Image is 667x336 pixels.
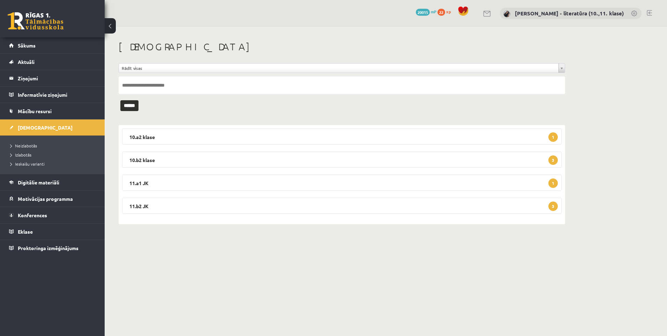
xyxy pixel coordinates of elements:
span: xp [446,9,451,14]
legend: 10.b2 klase [122,152,562,168]
span: 1 [548,132,558,142]
a: Rīgas 1. Tālmācības vidusskola [8,12,63,30]
a: Proktoringa izmēģinājums [9,240,96,256]
a: Konferences [9,207,96,223]
span: Motivācijas programma [18,196,73,202]
legend: Informatīvie ziņojumi [18,87,96,103]
a: Digitālie materiāli [9,174,96,190]
a: Sākums [9,37,96,53]
span: Proktoringa izmēģinājums [18,245,78,251]
a: 20015 mP [416,9,436,14]
span: 22 [437,9,445,16]
a: [PERSON_NAME] - literatūra (10.,11. klase) [515,10,624,17]
span: 3 [548,155,558,165]
legend: 10.a2 klase [122,129,562,145]
span: Digitālie materiāli [18,179,59,185]
h1: [DEMOGRAPHIC_DATA] [119,41,565,53]
a: Aktuāli [9,54,96,70]
span: [DEMOGRAPHIC_DATA] [18,124,73,131]
legend: 11.a1 JK [122,175,562,191]
img: Samanta Balode - literatūra (10.,11. klase) [503,10,510,17]
a: Izlabotās [10,152,98,158]
span: 3 [548,202,558,211]
span: Eklase [18,228,33,235]
a: Motivācijas programma [9,191,96,207]
span: Konferences [18,212,47,218]
span: Aktuāli [18,59,35,65]
a: Eklase [9,224,96,240]
a: 22 xp [437,9,454,14]
a: Ieskaišu varianti [10,161,98,167]
a: Ziņojumi [9,70,96,86]
span: Mācību resursi [18,108,52,114]
span: 1 [548,178,558,188]
span: Rādīt visas [122,64,556,73]
a: [DEMOGRAPHIC_DATA] [9,119,96,136]
a: Neizlabotās [10,143,98,149]
span: 20015 [416,9,430,16]
span: Ieskaišu varianti [10,161,45,167]
span: mP [431,9,436,14]
span: Sākums [18,42,36,49]
a: Informatīvie ziņojumi [9,87,96,103]
legend: 11.b2 JK [122,198,562,214]
a: Mācību resursi [9,103,96,119]
a: Rādīt visas [119,64,565,73]
legend: Ziņojumi [18,70,96,86]
span: Izlabotās [10,152,31,158]
span: Neizlabotās [10,143,37,148]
